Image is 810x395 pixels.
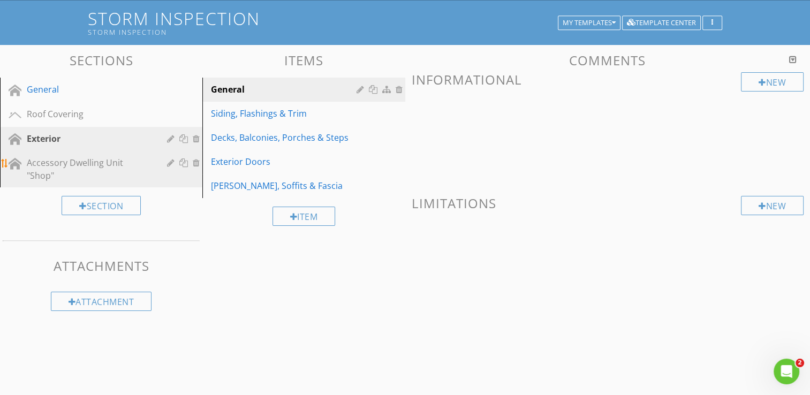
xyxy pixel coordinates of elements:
div: General [211,83,359,96]
div: [PERSON_NAME], Soffits & Fascia [211,179,359,192]
div: Decks, Balconies, Porches & Steps [211,131,359,144]
div: Exterior [27,132,152,145]
div: Accessory Dwelling Unit "Shop" [27,156,152,182]
h3: Comments [412,53,804,67]
h3: Items [202,53,405,67]
div: Exterior Doors [211,155,359,168]
h1: Storm Inspection [88,9,722,36]
div: Item [272,207,336,226]
div: Section [62,196,141,215]
div: My Templates [563,19,616,27]
iframe: Intercom live chat [774,359,799,384]
h3: Limitations [412,196,804,210]
div: New [741,196,804,215]
div: General [27,83,152,96]
span: 2 [796,359,804,367]
a: Template Center [622,17,701,27]
button: Template Center [622,16,701,31]
div: Roof Covering [27,108,152,120]
button: My Templates [558,16,620,31]
div: Storm inspection [88,28,562,36]
div: New [741,72,804,92]
div: Attachment [51,292,152,311]
h3: Informational [412,72,804,87]
div: Template Center [627,19,696,27]
div: Siding, Flashings & Trim [211,107,359,120]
